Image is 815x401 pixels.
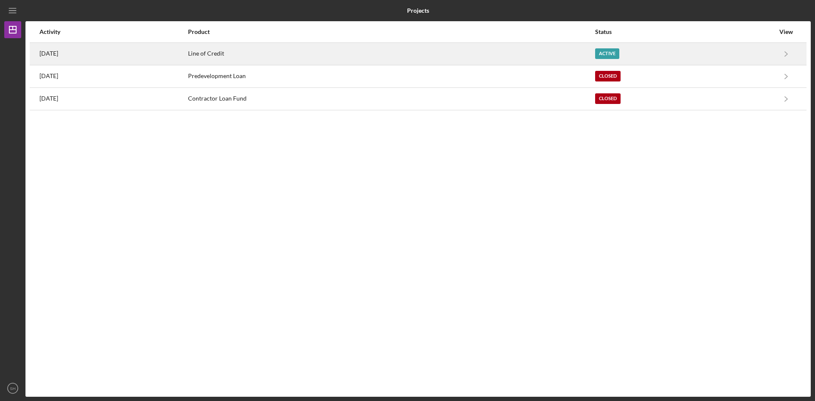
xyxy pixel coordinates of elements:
div: Contractor Loan Fund [188,88,595,109]
time: 2023-08-16 22:04 [39,95,58,102]
div: Closed [595,71,621,81]
div: Active [595,48,619,59]
div: Status [595,28,775,35]
b: Projects [407,7,429,14]
text: SH [10,386,15,391]
div: Closed [595,93,621,104]
button: SH [4,380,21,397]
time: 2023-09-01 16:56 [39,73,58,79]
time: 2025-09-04 18:20 [39,50,58,57]
div: Predevelopment Loan [188,66,595,87]
div: Activity [39,28,187,35]
div: Line of Credit [188,43,595,64]
div: View [776,28,797,35]
div: Product [188,28,595,35]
